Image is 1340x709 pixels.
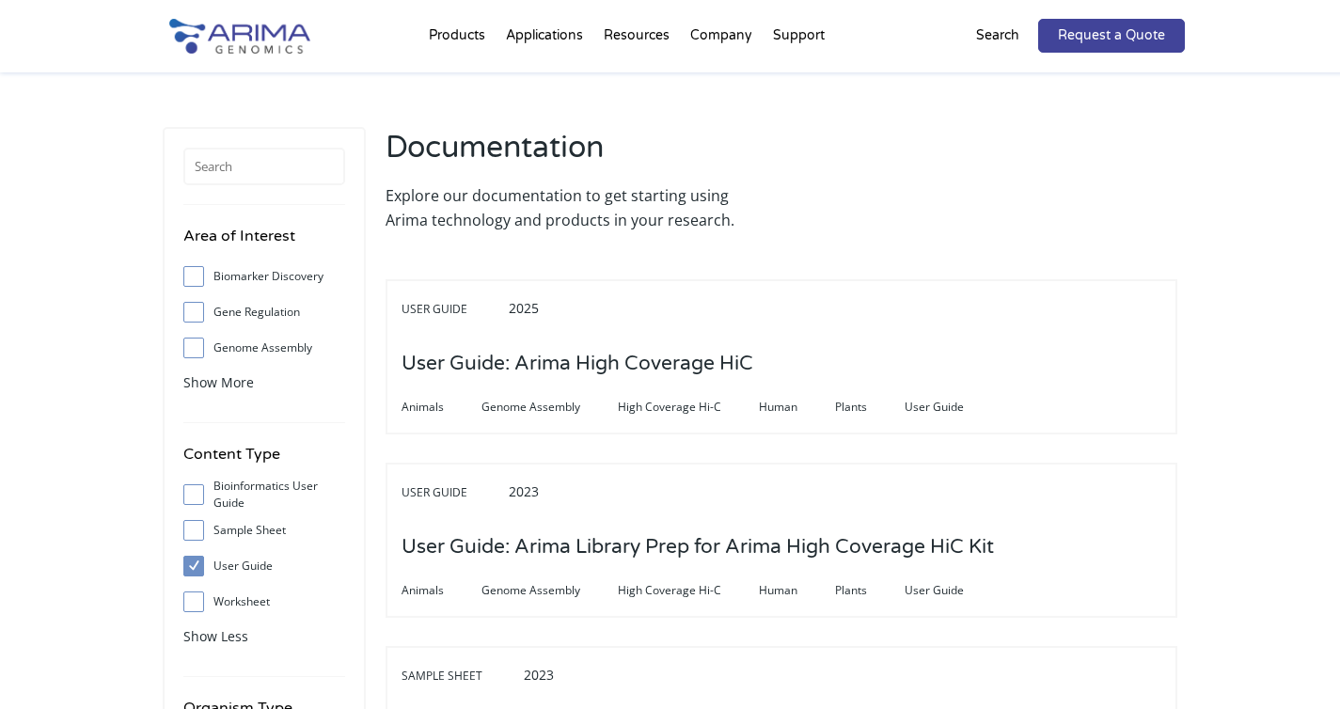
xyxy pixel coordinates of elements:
[402,537,994,558] a: User Guide: Arima Library Prep for Arima High Coverage HiC Kit
[835,396,905,418] span: Plants
[759,396,835,418] span: Human
[524,666,554,684] span: 2023
[183,588,345,616] label: Worksheet
[183,373,254,391] span: Show More
[618,579,759,602] span: High Coverage Hi-C
[386,183,772,232] p: Explore our documentation to get starting using Arima technology and products in your research.
[976,24,1019,48] p: Search
[402,481,505,504] span: User Guide
[618,396,759,418] span: High Coverage Hi-C
[402,354,753,374] a: User Guide: Arima High Coverage HiC
[1038,19,1185,53] a: Request a Quote
[402,396,481,418] span: Animals
[183,481,345,509] label: Bioinformatics User Guide
[183,224,345,262] h4: Area of Interest
[183,627,248,645] span: Show Less
[481,579,618,602] span: Genome Assembly
[183,552,345,580] label: User Guide
[169,19,310,54] img: Arima-Genomics-logo
[481,396,618,418] span: Genome Assembly
[509,299,539,317] span: 2025
[402,579,481,602] span: Animals
[835,579,905,602] span: Plants
[402,665,520,687] span: Sample Sheet
[905,579,1001,602] span: User Guide
[183,516,345,544] label: Sample Sheet
[402,335,753,393] h3: User Guide: Arima High Coverage HiC
[183,442,345,481] h4: Content Type
[759,579,835,602] span: Human
[905,396,1001,418] span: User Guide
[402,518,994,576] h3: User Guide: Arima Library Prep for Arima High Coverage HiC Kit
[386,127,772,183] h2: Documentation
[183,262,345,291] label: Biomarker Discovery
[183,298,345,326] label: Gene Regulation
[183,148,345,185] input: Search
[509,482,539,500] span: 2023
[183,334,345,362] label: Genome Assembly
[402,298,505,321] span: User Guide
